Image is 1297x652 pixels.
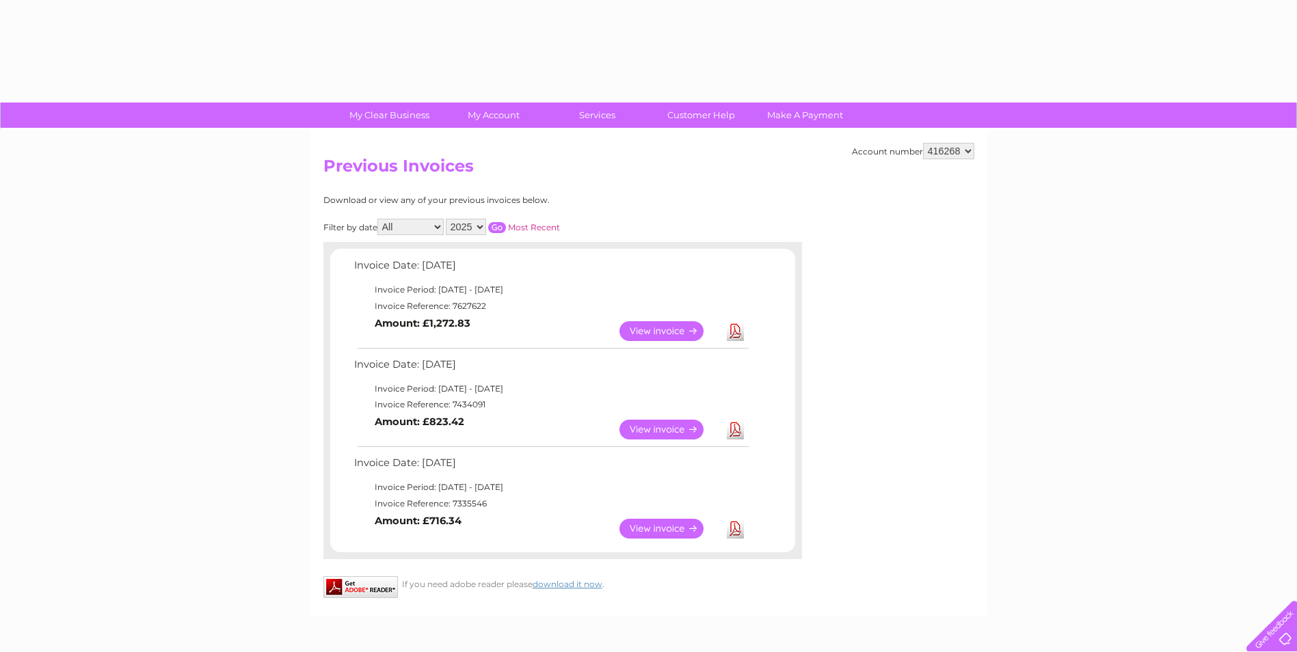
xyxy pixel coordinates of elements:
td: Invoice Date: [DATE] [351,256,751,282]
td: Invoice Date: [DATE] [351,355,751,381]
td: Invoice Reference: 7335546 [351,495,751,512]
div: Filter by date [323,219,682,235]
div: Account number [852,143,974,159]
a: View [619,420,720,439]
a: Download [727,321,744,341]
td: Invoice Date: [DATE] [351,454,751,479]
a: download it now [533,579,602,589]
td: Invoice Period: [DATE] - [DATE] [351,282,751,298]
h2: Previous Invoices [323,157,974,182]
b: Amount: £716.34 [375,515,462,527]
b: Amount: £1,272.83 [375,317,470,329]
a: My Account [437,103,550,128]
a: My Clear Business [333,103,446,128]
b: Amount: £823.42 [375,416,464,428]
a: Customer Help [645,103,758,128]
a: Download [727,519,744,539]
td: Invoice Reference: 7434091 [351,396,751,413]
div: If you need adobe reader please . [323,576,802,589]
a: View [619,519,720,539]
td: Invoice Period: [DATE] - [DATE] [351,479,751,495]
a: Download [727,420,744,439]
a: Make A Payment [749,103,861,128]
a: Most Recent [508,222,560,232]
td: Invoice Period: [DATE] - [DATE] [351,381,751,397]
td: Invoice Reference: 7627622 [351,298,751,314]
a: Services [541,103,654,128]
div: Download or view any of your previous invoices below. [323,195,682,205]
a: View [619,321,720,341]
